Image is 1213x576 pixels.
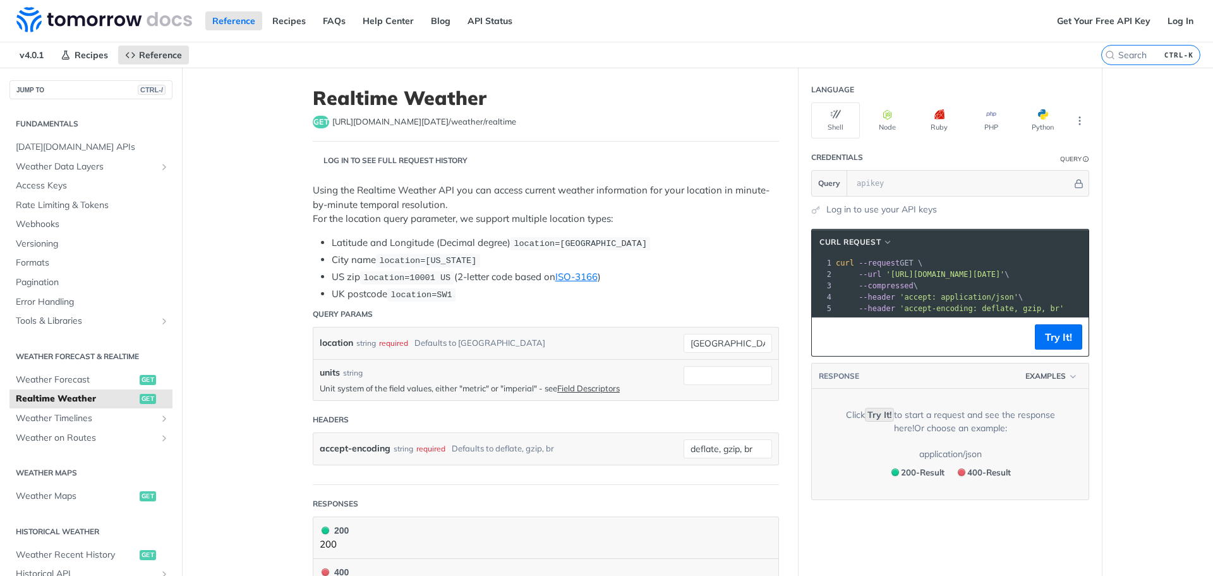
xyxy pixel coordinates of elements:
kbd: CTRL-K [1161,49,1197,61]
a: Weather on RoutesShow subpages for Weather on Routes [9,429,172,448]
div: string [394,439,413,458]
a: Versioning [9,235,172,254]
a: Weather TimelinesShow subpages for Weather Timelines [9,409,172,428]
span: \ [836,270,1010,279]
span: Weather Maps [16,490,136,503]
h1: Realtime Weather [313,87,779,109]
p: Using the Realtime Weather API you can access current weather information for your location in mi... [313,183,779,226]
a: Recipes [265,11,313,30]
h2: Weather Maps [9,467,172,479]
button: Shell [811,102,860,138]
span: 400 - Result [967,467,1011,477]
span: Weather Recent History [16,549,136,561]
span: \ [836,281,918,290]
span: --header [859,304,895,313]
span: [DATE][DOMAIN_NAME] APIs [16,141,169,154]
span: https://api.tomorrow.io/v4/weather/realtime [332,116,516,128]
a: Log In [1161,11,1200,30]
img: Tomorrow.io Weather API Docs [16,7,192,32]
button: Show subpages for Weather on Routes [159,433,169,443]
span: 200 - Result [901,467,944,477]
li: Latitude and Longitude (Decimal degree) [332,236,779,250]
span: curl [836,259,854,267]
span: 'accept: application/json' [900,293,1018,302]
button: More Languages [1070,111,1089,130]
div: Click to start a request and see the response here! Or choose an example: [831,408,1070,435]
svg: More ellipsis [1074,115,1085,126]
button: Node [863,102,912,138]
button: JUMP TOCTRL-/ [9,80,172,99]
button: Ruby [915,102,963,138]
a: Webhooks [9,215,172,234]
span: 200 [322,527,329,534]
li: City name [332,253,779,267]
div: 3 [812,280,833,291]
span: Tools & Libraries [16,315,156,328]
li: US zip (2-letter code based on ) [332,270,779,285]
div: 200 [320,524,349,537]
span: Formats [16,257,169,269]
span: cURL Request [819,236,881,248]
button: Show subpages for Weather Data Layers [159,162,169,172]
span: 'accept-encoding: deflate, gzip, br' [900,304,1064,313]
span: '[URL][DOMAIN_NAME][DATE]' [886,270,1005,279]
span: Recipes [75,49,108,61]
a: Field Descriptors [557,383,620,393]
div: Language [811,84,854,95]
i: Information [1083,156,1089,162]
p: Unit system of the field values, either "metric" or "imperial" - see [320,383,677,394]
div: Query [1060,154,1082,164]
div: Log in to see full request history [313,155,468,166]
span: get [140,550,156,560]
span: location=SW1 [390,290,452,300]
span: Webhooks [16,218,169,231]
a: Help Center [356,11,421,30]
span: --url [859,270,881,279]
a: Weather Mapsget [9,487,172,506]
div: string [356,334,376,352]
span: CTRL-/ [138,85,166,95]
svg: Search [1105,50,1115,60]
span: location=10001 US [363,273,450,283]
span: 200 [891,469,899,476]
button: 400400-Result [951,464,1015,481]
div: 1 [812,257,833,269]
div: application/json [919,448,982,461]
a: Weather Recent Historyget [9,546,172,565]
code: Try It! [865,408,894,422]
a: Log in to use your API keys [826,203,937,216]
button: 200200-Result [885,464,949,481]
span: Rate Limiting & Tokens [16,199,169,212]
button: 200 200200 [320,524,772,552]
div: 4 [812,291,833,303]
div: Defaults to [GEOGRAPHIC_DATA] [414,334,545,352]
h2: Weather Forecast & realtime [9,351,172,362]
button: Show subpages for Tools & Libraries [159,316,169,326]
a: Pagination [9,273,172,292]
span: --request [859,259,900,267]
span: location=[US_STATE] [379,256,476,266]
button: Query [812,171,847,196]
div: Responses [313,498,358,510]
a: Realtime Weatherget [9,389,172,408]
span: Error Handling [16,296,169,309]
a: ISO-3166 [555,271,598,283]
span: get [313,116,329,128]
div: required [416,439,445,458]
span: location=[GEOGRAPHIC_DATA] [514,239,647,248]
button: Copy to clipboard [818,328,836,346]
a: Error Handling [9,293,172,312]
span: 400 [958,469,965,476]
a: Tools & LibrariesShow subpages for Tools & Libraries [9,312,172,331]
div: Query Params [313,309,373,320]
a: [DATE][DOMAIN_NAME] APIs [9,138,172,157]
span: Weather Timelines [16,412,156,425]
div: 2 [812,269,833,280]
span: Examples [1025,371,1066,382]
button: Hide [1072,177,1085,190]
button: Try It! [1035,324,1082,350]
span: 400 [322,568,329,576]
a: API Status [461,11,519,30]
a: Rate Limiting & Tokens [9,196,172,215]
div: QueryInformation [1060,154,1089,164]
